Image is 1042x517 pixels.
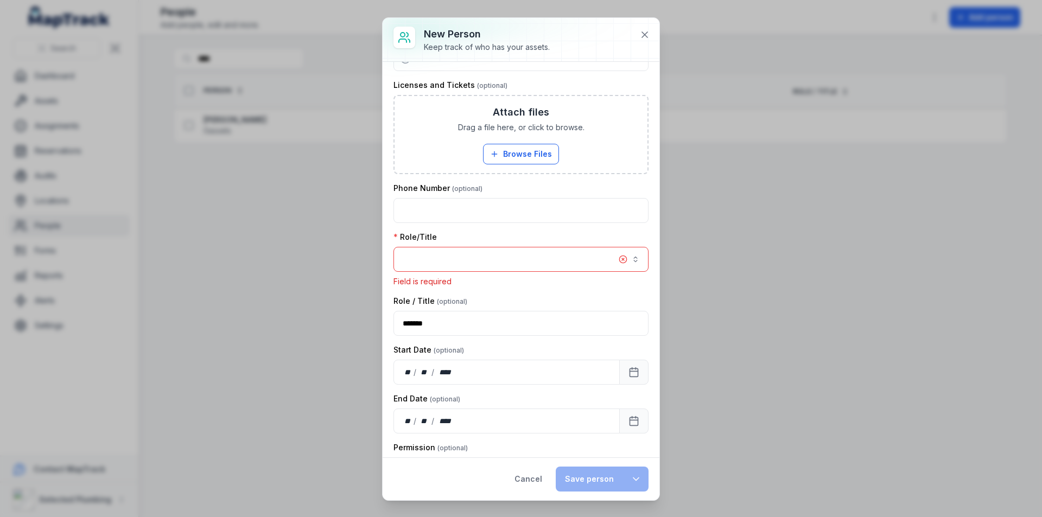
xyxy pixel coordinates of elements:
[393,232,437,242] label: Role/Title
[393,276,649,287] p: Field is required
[403,416,414,426] div: day,
[393,344,464,355] label: Start Date
[393,442,468,453] label: Permission
[431,367,435,378] div: /
[417,367,432,378] div: month,
[403,367,414,378] div: day,
[493,105,549,120] h3: Attach files
[431,416,435,426] div: /
[393,296,467,307] label: Role / Title
[435,416,455,426] div: year,
[483,144,559,164] button: Browse Files
[414,367,417,378] div: /
[458,122,584,133] span: Drag a file here, or click to browse.
[619,360,649,385] button: Calendar
[435,367,455,378] div: year,
[393,80,507,91] label: Licenses and Tickets
[505,467,551,492] button: Cancel
[393,183,482,194] label: Phone Number
[619,409,649,433] button: Calendar
[424,42,550,53] div: Keep track of who has your assets.
[424,27,550,42] h3: New person
[414,416,417,426] div: /
[393,393,460,404] label: End Date
[417,416,432,426] div: month,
